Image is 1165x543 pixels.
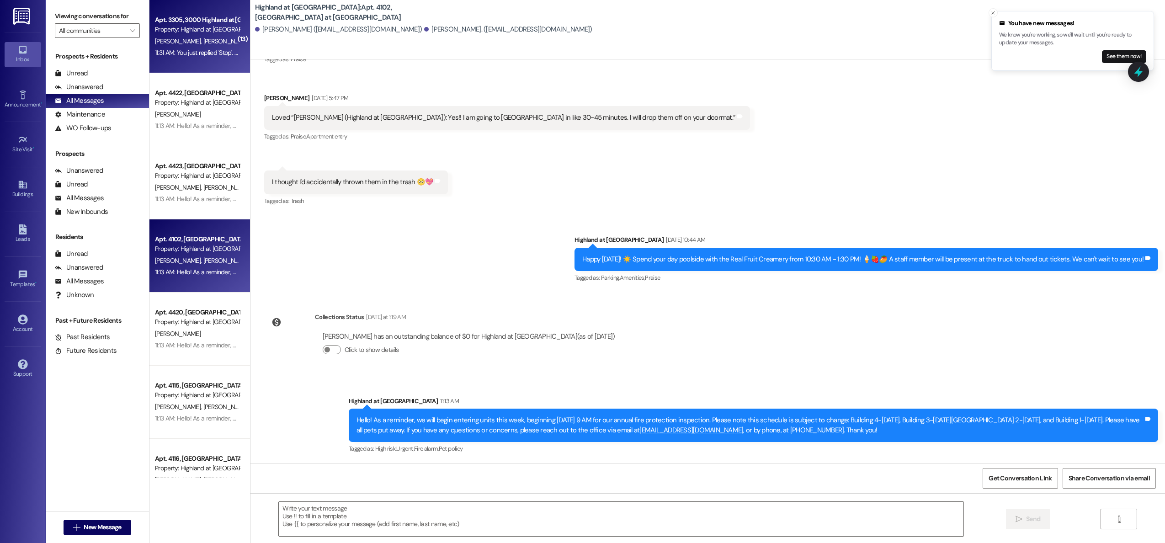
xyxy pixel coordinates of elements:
[55,82,103,92] div: Unanswered
[55,277,104,286] div: All Messages
[424,25,592,34] div: [PERSON_NAME]. ([EMAIL_ADDRESS][DOMAIN_NAME])
[155,381,239,390] div: Apt. 4115, [GEOGRAPHIC_DATA] at [GEOGRAPHIC_DATA]
[155,15,239,25] div: Apt. 3305, 3000 Highland at [GEOGRAPHIC_DATA]
[264,53,362,66] div: Tagged as:
[55,332,110,342] div: Past Residents
[155,37,203,45] span: [PERSON_NAME]
[5,222,41,246] a: Leads
[55,207,108,217] div: New Inbounds
[1102,50,1146,63] button: See them now!
[130,27,135,34] i: 
[55,110,105,119] div: Maintenance
[155,88,239,98] div: Apt. 4422, [GEOGRAPHIC_DATA] at [GEOGRAPHIC_DATA]
[983,468,1058,489] button: Get Conversation Link
[272,113,735,122] div: Loved “[PERSON_NAME] (Highland at [GEOGRAPHIC_DATA]): Yes!! I am going to [GEOGRAPHIC_DATA] in li...
[999,31,1146,47] p: We know you're working, so we'll wait until you're ready to update your messages.
[989,8,998,17] button: Close toast
[999,19,1146,28] div: You have new messages!
[155,403,203,411] span: [PERSON_NAME]
[5,42,41,67] a: Inbox
[5,267,41,292] a: Templates •
[203,183,249,192] span: [PERSON_NAME]
[349,442,1158,455] div: Tagged as:
[55,180,88,189] div: Unread
[155,256,203,265] span: [PERSON_NAME]
[1069,474,1150,483] span: Share Conversation via email
[155,244,239,254] div: Property: Highland at [GEOGRAPHIC_DATA]
[264,93,750,106] div: [PERSON_NAME]
[582,255,1144,264] div: Happy [DATE]! ☀️ Spend your day poolside with the Real Fruit Creamery from 10:30 AM - 1:30 PM! 🍦🍓...
[1016,516,1022,523] i: 
[203,476,249,484] span: [PERSON_NAME]
[155,463,239,473] div: Property: Highland at [GEOGRAPHIC_DATA]
[55,166,103,176] div: Unanswered
[645,274,660,282] span: Praise
[414,445,439,452] span: Fire alarm ,
[155,171,239,181] div: Property: Highland at [GEOGRAPHIC_DATA]
[46,232,149,242] div: Residents
[439,445,463,452] span: Pet policy
[349,396,1158,409] div: Highland at [GEOGRAPHIC_DATA]
[5,312,41,336] a: Account
[155,476,203,484] span: [PERSON_NAME]
[203,37,249,45] span: [PERSON_NAME]
[55,290,94,300] div: Unknown
[155,25,239,34] div: Property: Highland at [GEOGRAPHIC_DATA]
[272,177,434,187] div: I thought I'd accidentally thrown them in the trash 🥺💖
[255,3,438,22] b: Highland at [GEOGRAPHIC_DATA]: Apt. 4102, [GEOGRAPHIC_DATA] at [GEOGRAPHIC_DATA]
[35,280,37,286] span: •
[1006,509,1050,529] button: Send
[155,48,501,57] div: 11:31 AM: You just replied 'Stop'. Are you sure you want to opt out of this thread? Please reply ...
[155,234,239,244] div: Apt. 4102, [GEOGRAPHIC_DATA] at [GEOGRAPHIC_DATA]
[291,197,304,205] span: Trash
[155,183,203,192] span: [PERSON_NAME]
[255,25,422,34] div: [PERSON_NAME] ([EMAIL_ADDRESS][DOMAIN_NAME])
[601,274,620,282] span: Parking ,
[155,390,239,400] div: Property: Highland at [GEOGRAPHIC_DATA]
[575,271,1158,284] div: Tagged as:
[203,403,249,411] span: [PERSON_NAME]
[356,415,1144,435] div: Hello! As a reminder, we will begin entering units this week, beginning [DATE] 9 AM for our annua...
[264,194,448,208] div: Tagged as:
[155,317,239,327] div: Property: Highland at [GEOGRAPHIC_DATA]
[5,132,41,157] a: Site Visit •
[55,9,140,23] label: Viewing conversations for
[55,346,117,356] div: Future Residents
[575,235,1158,248] div: Highland at [GEOGRAPHIC_DATA]
[396,445,414,452] span: Urgent ,
[84,522,121,532] span: New Message
[155,308,239,317] div: Apt. 4420, [GEOGRAPHIC_DATA] at [GEOGRAPHIC_DATA]
[55,96,104,106] div: All Messages
[155,110,201,118] span: [PERSON_NAME]
[59,23,125,38] input: All communities
[345,345,399,355] label: Click to show details
[5,357,41,381] a: Support
[41,100,42,106] span: •
[323,332,615,341] div: [PERSON_NAME] has an outstanding balance of $0 for Highland at [GEOGRAPHIC_DATA] (as of [DATE])
[55,193,104,203] div: All Messages
[155,161,239,171] div: Apt. 4423, [GEOGRAPHIC_DATA] at [GEOGRAPHIC_DATA]
[989,474,1052,483] span: Get Conversation Link
[309,93,348,103] div: [DATE] 5:47 PM
[155,98,239,107] div: Property: Highland at [GEOGRAPHIC_DATA]
[639,426,743,435] a: [EMAIL_ADDRESS][DOMAIN_NAME]
[64,520,131,535] button: New Message
[291,133,306,140] span: Praise ,
[291,55,306,63] span: Praise
[1116,516,1122,523] i: 
[375,445,397,452] span: High risk ,
[55,69,88,78] div: Unread
[664,235,705,245] div: [DATE] 10:44 AM
[46,149,149,159] div: Prospects
[46,316,149,325] div: Past + Future Residents
[306,133,347,140] span: Apartment entry
[203,256,249,265] span: [PERSON_NAME]
[13,8,32,25] img: ResiDesk Logo
[364,312,406,322] div: [DATE] at 1:19 AM
[73,524,80,531] i: 
[620,274,645,282] span: Amenities ,
[438,396,459,406] div: 11:13 AM
[55,249,88,259] div: Unread
[46,52,149,61] div: Prospects + Residents
[33,145,34,151] span: •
